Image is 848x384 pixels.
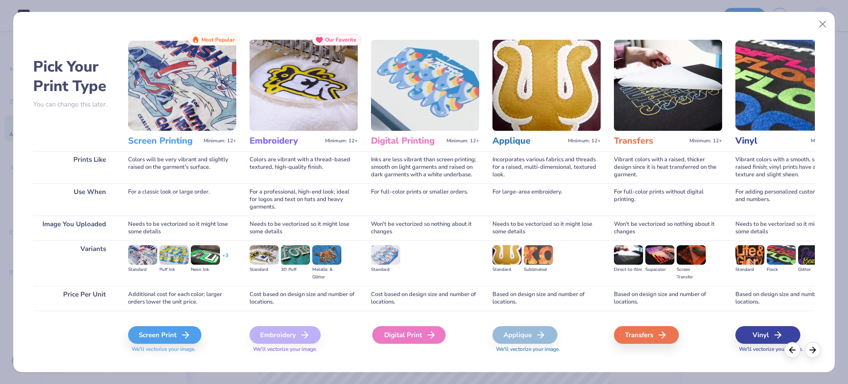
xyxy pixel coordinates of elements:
div: Standard [492,266,522,274]
div: Needs to be vectorized so it might lose some details [128,216,236,240]
div: Transfers [614,326,679,344]
div: Cost based on design size and number of locations. [250,286,358,311]
h3: Digital Printing [371,135,443,147]
div: For adding personalized custom names and numbers. [735,183,844,216]
img: Metallic & Glitter [312,245,341,265]
div: Standard [735,266,765,274]
img: Supacolor [645,245,674,265]
h3: Vinyl [735,135,807,147]
div: Needs to be vectorized so it might lose some details [250,216,358,240]
div: For a classic look or large order. [128,183,236,216]
img: Standard [371,245,400,265]
span: We'll vectorize your image. [492,346,601,353]
div: Applique [492,326,557,344]
span: Minimum: 12+ [568,138,601,144]
img: Standard [250,245,279,265]
div: Embroidery [250,326,321,344]
div: Screen Print [128,326,201,344]
div: Vinyl [735,326,800,344]
div: + 3 [222,252,228,267]
div: Additional cost for each color; larger orders lower the unit price. [128,286,236,311]
img: Standard [492,245,522,265]
div: For a professional, high-end look; ideal for logos and text on hats and heavy garments. [250,183,358,216]
div: Sublimated [524,266,553,274]
span: We'll vectorize your image. [735,346,844,353]
div: Prints Like [33,151,115,183]
span: We'll vectorize your image. [250,346,358,353]
h2: Pick Your Print Type [33,57,115,96]
span: Minimum: 12+ [689,138,722,144]
div: Based on design size and number of locations. [614,286,722,311]
img: Standard [128,245,157,265]
div: Standard [128,266,157,274]
img: Applique [492,40,601,131]
div: Price Per Unit [33,286,115,311]
span: Minimum: 12+ [447,138,479,144]
span: Most Popular [201,37,235,43]
div: Metallic & Glitter [312,266,341,281]
div: Flock [767,266,796,274]
img: Direct-to-film [614,245,643,265]
div: Image You Uploaded [33,216,115,240]
img: Flock [767,245,796,265]
div: Incorporates various fabrics and threads for a raised, multi-dimensional, textured look. [492,151,601,183]
span: Our Favorite [325,37,356,43]
div: Vibrant colors with a raised, thicker design since it is heat transferred on the garment. [614,151,722,183]
img: Glitter [798,245,827,265]
img: Standard [735,245,765,265]
h3: Transfers [614,135,686,147]
div: Cost based on design size and number of locations. [371,286,479,311]
img: Screen Transfer [677,245,706,265]
span: We'll vectorize your image. [128,346,236,353]
h3: Embroidery [250,135,322,147]
div: Colors will be very vibrant and slightly raised on the garment's surface. [128,151,236,183]
span: Minimum: 12+ [204,138,236,144]
div: Neon Ink [191,266,220,274]
div: Glitter [798,266,827,274]
div: 3D Puff [281,266,310,274]
h3: Applique [492,135,564,147]
h3: Screen Printing [128,135,200,147]
div: Colors are vibrant with a thread-based textured, high-quality finish. [250,151,358,183]
div: Based on design size and number of locations. [735,286,844,311]
img: Neon Ink [191,245,220,265]
div: Vibrant colors with a smooth, slightly raised finish; vinyl prints have a consistent texture and ... [735,151,844,183]
div: For large-area embroidery. [492,183,601,216]
div: Needs to be vectorized so it might lose some details [492,216,601,240]
div: Screen Transfer [677,266,706,281]
img: Embroidery [250,40,358,131]
div: Use When [33,183,115,216]
img: Transfers [614,40,722,131]
button: Close [814,16,831,33]
div: Variants [33,240,115,286]
span: Minimum: 12+ [811,138,844,144]
div: Needs to be vectorized so it might lose some details [735,216,844,240]
div: Inks are less vibrant than screen printing; smooth on light garments and raised on dark garments ... [371,151,479,183]
img: 3D Puff [281,245,310,265]
div: Won't be vectorized so nothing about it changes [614,216,722,240]
div: Standard [250,266,279,274]
img: Screen Printing [128,40,236,131]
img: Vinyl [735,40,844,131]
div: Based on design size and number of locations. [492,286,601,311]
div: For full-color prints without digital printing. [614,183,722,216]
img: Digital Printing [371,40,479,131]
div: For full-color prints or smaller orders. [371,183,479,216]
div: Puff Ink [159,266,189,274]
img: Sublimated [524,245,553,265]
div: Direct-to-film [614,266,643,274]
span: Minimum: 12+ [325,138,358,144]
div: Digital Print [372,326,446,344]
div: Supacolor [645,266,674,274]
div: Won't be vectorized so nothing about it changes [371,216,479,240]
div: Standard [371,266,400,274]
p: You can change this later. [33,101,115,108]
img: Puff Ink [159,245,189,265]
